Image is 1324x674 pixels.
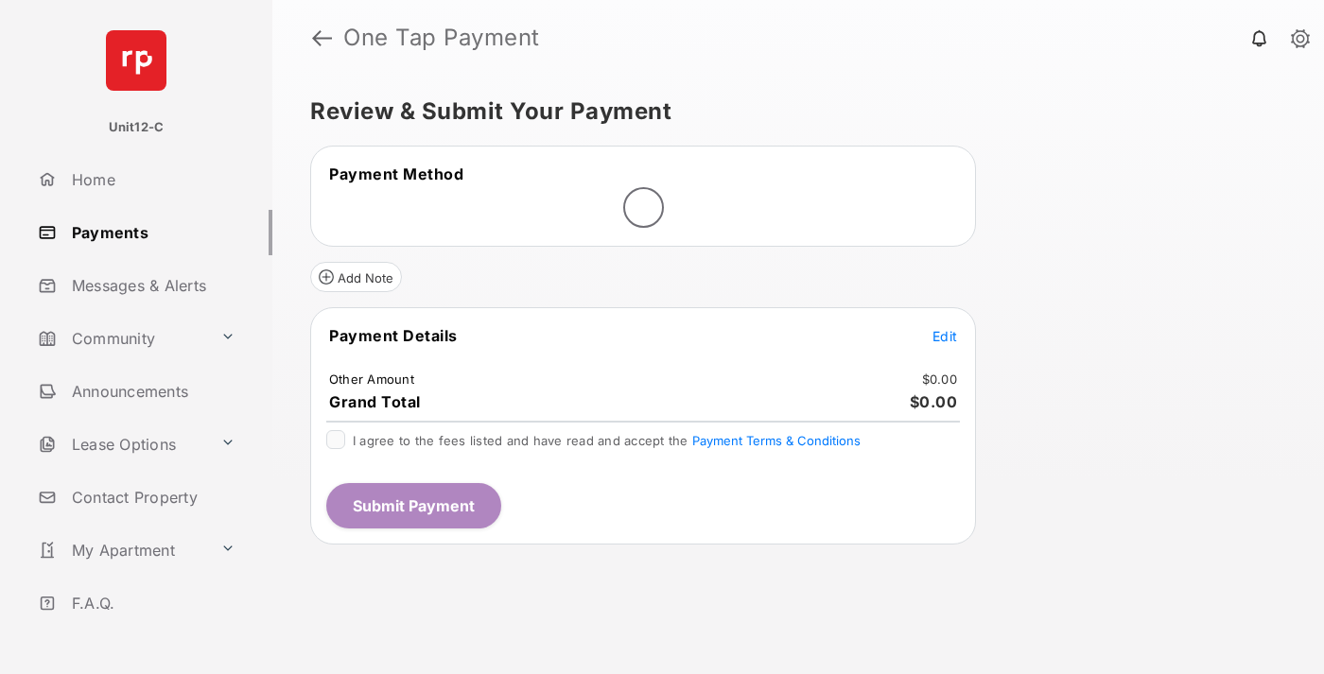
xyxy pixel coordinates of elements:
button: Submit Payment [326,483,501,528]
a: Lease Options [30,422,213,467]
span: Edit [932,328,957,344]
span: $0.00 [910,392,958,411]
a: Community [30,316,213,361]
span: Payment Details [329,326,458,345]
h5: Review & Submit Your Payment [310,100,1271,123]
button: Edit [932,326,957,345]
img: svg+xml;base64,PHN2ZyB4bWxucz0iaHR0cDovL3d3dy53My5vcmcvMjAwMC9zdmciIHdpZHRoPSI2NCIgaGVpZ2h0PSI2NC... [106,30,166,91]
span: I agree to the fees listed and have read and accept the [353,433,861,448]
a: Messages & Alerts [30,263,272,308]
span: Payment Method [329,164,463,183]
a: My Apartment [30,527,213,573]
a: F.A.Q. [30,580,272,626]
p: Unit12-C [109,118,165,137]
td: Other Amount [328,371,415,388]
td: $0.00 [921,371,958,388]
button: I agree to the fees listed and have read and accept the [692,433,861,448]
a: Contact Property [30,475,272,520]
a: Payments [30,210,272,255]
button: Add Note [310,262,402,292]
strong: One Tap Payment [343,26,540,49]
span: Grand Total [329,392,421,411]
a: Announcements [30,369,272,414]
a: Home [30,157,272,202]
